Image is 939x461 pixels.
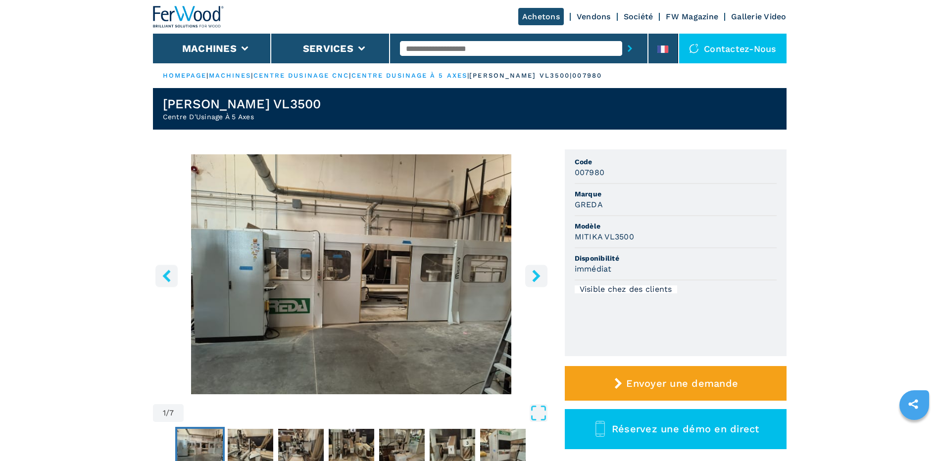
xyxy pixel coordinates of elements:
button: Envoyer une demande [565,366,787,401]
p: 007980 [572,71,602,80]
img: Centre D'Usinage À 5 Axes GREDA MITIKA VL3500 [153,154,550,394]
iframe: Chat [897,416,932,454]
span: 1 [163,409,166,417]
button: Machines [182,43,237,54]
a: sharethis [901,392,926,416]
span: Code [575,157,777,167]
h2: Centre D'Usinage À 5 Axes [163,112,321,122]
span: Modèle [575,221,777,231]
div: Go to Slide 1 [153,154,550,394]
div: Contactez-nous [679,34,787,63]
a: FW Magazine [666,12,718,21]
button: right-button [525,265,547,287]
span: Marque [575,189,777,199]
p: [PERSON_NAME] vl3500 | [469,71,572,80]
img: Ferwood [153,6,224,28]
span: | [349,72,351,79]
span: / [166,409,169,417]
h1: [PERSON_NAME] VL3500 [163,96,321,112]
h3: immédiat [575,263,612,275]
span: Envoyer une demande [626,377,738,389]
button: Open Fullscreen [186,404,547,422]
a: Société [624,12,653,21]
a: centre dusinage à 5 axes [351,72,467,79]
h3: 007980 [575,167,605,178]
img: Contactez-nous [689,44,699,53]
button: submit-button [622,37,638,60]
a: centre dusinage cnc [253,72,349,79]
button: Réservez une démo en direct [565,409,787,449]
span: Réservez une démo en direct [612,423,759,435]
button: left-button [155,265,178,287]
span: 7 [169,409,174,417]
span: | [467,72,469,79]
span: | [251,72,253,79]
span: Disponibilité [575,253,777,263]
h3: GREDA [575,199,603,210]
div: Visible chez des clients [575,285,677,293]
span: | [206,72,208,79]
a: machines [209,72,251,79]
h3: MITIKA VL3500 [575,231,634,242]
a: Vendons [577,12,611,21]
button: Services [303,43,353,54]
a: HOMEPAGE [163,72,207,79]
a: Gallerie Video [731,12,787,21]
a: Achetons [518,8,564,25]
